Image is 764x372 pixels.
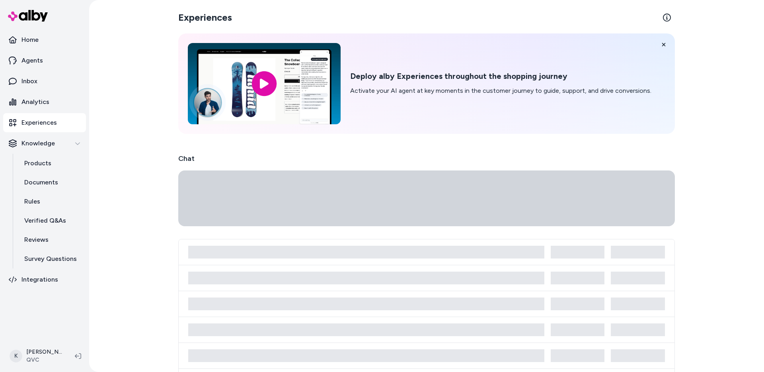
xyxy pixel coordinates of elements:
[16,211,86,230] a: Verified Q&As
[8,10,48,22] img: alby Logo
[16,249,86,268] a: Survey Questions
[26,348,62,356] p: [PERSON_NAME]
[16,154,86,173] a: Products
[3,134,86,153] button: Knowledge
[3,51,86,70] a: Agents
[3,92,86,112] a: Analytics
[21,56,43,65] p: Agents
[350,71,651,81] h2: Deploy alby Experiences throughout the shopping journey
[3,270,86,289] a: Integrations
[21,97,49,107] p: Analytics
[24,254,77,264] p: Survey Questions
[3,113,86,132] a: Experiences
[16,192,86,211] a: Rules
[178,153,675,164] h2: Chat
[24,178,58,187] p: Documents
[3,30,86,49] a: Home
[26,356,62,364] span: QVC
[21,275,58,284] p: Integrations
[24,159,51,168] p: Products
[21,139,55,148] p: Knowledge
[350,86,651,96] p: Activate your AI agent at key moments in the customer journey to guide, support, and drive conver...
[24,216,66,225] p: Verified Q&As
[10,350,22,362] span: K
[21,35,39,45] p: Home
[16,230,86,249] a: Reviews
[24,197,40,206] p: Rules
[16,173,86,192] a: Documents
[178,11,232,24] h2: Experiences
[5,343,68,369] button: K[PERSON_NAME]QVC
[24,235,49,245] p: Reviews
[21,118,57,127] p: Experiences
[3,72,86,91] a: Inbox
[21,76,37,86] p: Inbox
